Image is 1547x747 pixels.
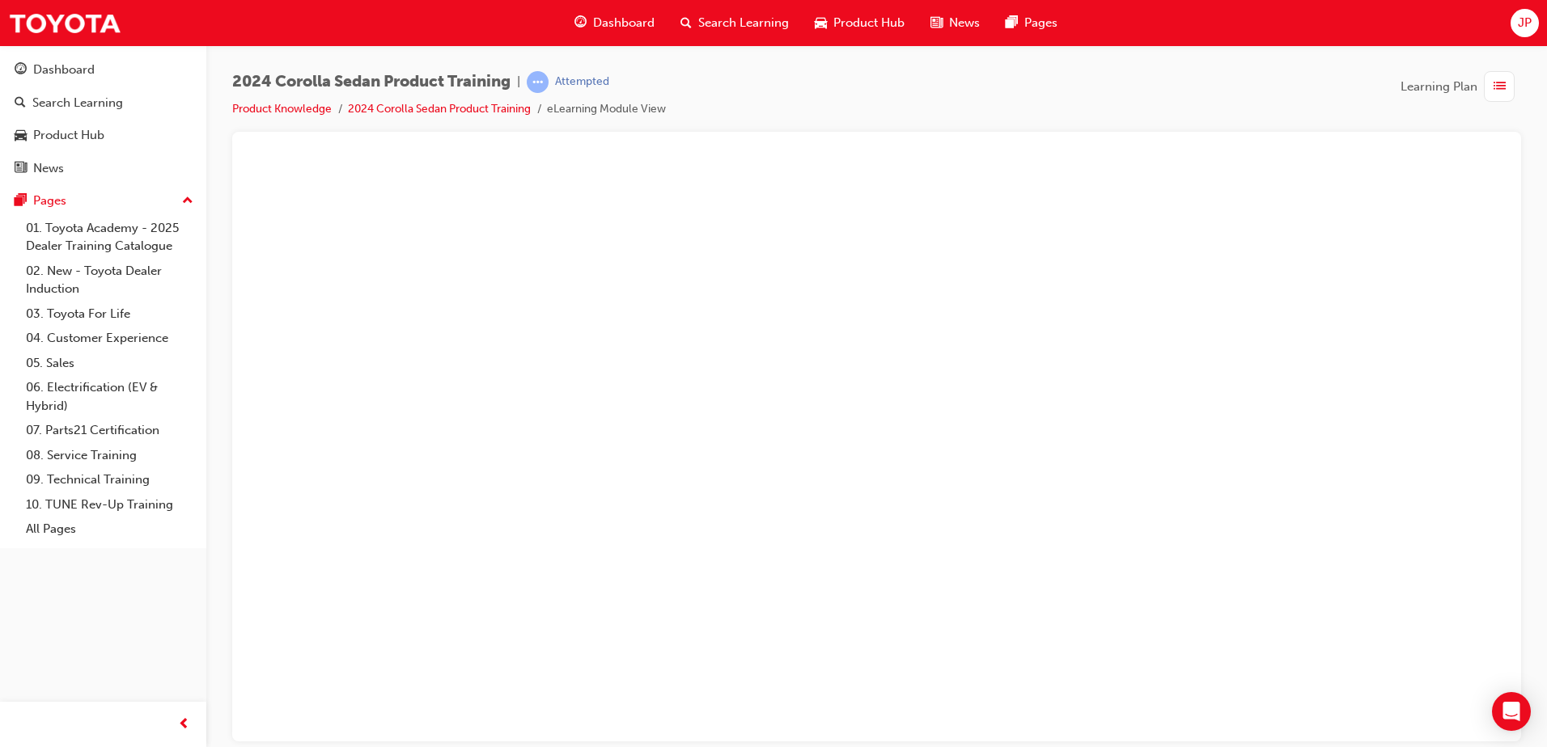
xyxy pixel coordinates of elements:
a: 09. Technical Training [19,467,200,492]
span: search-icon [680,13,692,33]
span: guage-icon [574,13,587,33]
li: eLearning Module View [547,100,666,119]
a: All Pages [19,517,200,542]
a: 06. Electrification (EV & Hybrid) [19,375,200,418]
a: 02. New - Toyota Dealer Induction [19,259,200,302]
a: 07. Parts21 Certification [19,418,200,443]
a: 01. Toyota Academy - 2025 Dealer Training Catalogue [19,216,200,259]
a: guage-iconDashboard [562,6,668,40]
a: 03. Toyota For Life [19,302,200,327]
span: news-icon [15,162,27,176]
span: car-icon [15,129,27,143]
span: Product Hub [833,14,905,32]
a: 08. Service Training [19,443,200,468]
div: Attempted [555,74,609,90]
span: pages-icon [1006,13,1018,33]
span: Search Learning [698,14,789,32]
button: DashboardSearch LearningProduct HubNews [6,52,200,186]
span: prev-icon [178,715,190,735]
button: JP [1511,9,1539,37]
div: Dashboard [33,61,95,79]
a: news-iconNews [918,6,993,40]
span: Pages [1024,14,1057,32]
span: up-icon [182,191,193,212]
span: search-icon [15,96,26,111]
button: Pages [6,186,200,216]
a: 05. Sales [19,351,200,376]
span: car-icon [815,13,827,33]
a: 04. Customer Experience [19,326,200,351]
a: News [6,154,200,184]
span: 2024 Corolla Sedan Product Training [232,73,511,91]
div: Pages [33,192,66,210]
a: Product Knowledge [232,102,332,116]
img: Trak [8,5,121,41]
span: | [517,73,520,91]
div: Product Hub [33,126,104,145]
a: Search Learning [6,88,200,118]
span: news-icon [930,13,943,33]
a: car-iconProduct Hub [802,6,918,40]
span: learningRecordVerb_ATTEMPT-icon [527,71,549,93]
span: Learning Plan [1401,78,1477,96]
span: News [949,14,980,32]
button: Learning Plan [1401,71,1521,102]
span: JP [1518,14,1532,32]
span: Dashboard [593,14,655,32]
a: 10. TUNE Rev-Up Training [19,492,200,517]
span: pages-icon [15,194,27,209]
a: Dashboard [6,55,200,85]
div: Search Learning [32,94,123,112]
div: Open Intercom Messenger [1492,692,1531,731]
a: Product Hub [6,120,200,150]
span: guage-icon [15,63,27,78]
a: pages-iconPages [993,6,1070,40]
a: 2024 Corolla Sedan Product Training [348,102,531,116]
span: list-icon [1494,77,1506,97]
div: News [33,159,64,178]
a: search-iconSearch Learning [668,6,802,40]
